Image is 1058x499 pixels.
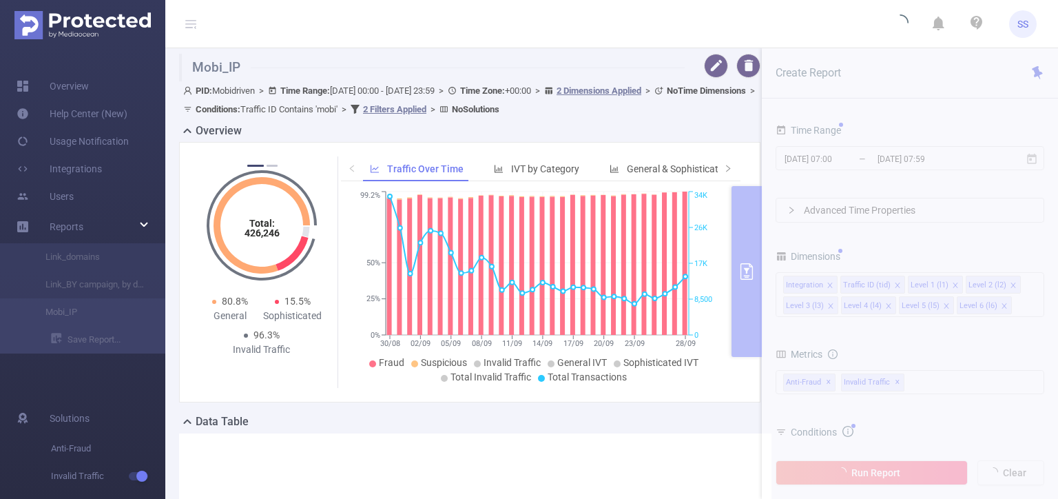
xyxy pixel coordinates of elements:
[627,163,799,174] span: General & Sophisticated IVT by Category
[50,221,83,232] span: Reports
[17,100,127,128] a: Help Center (New)
[196,123,242,139] h2: Overview
[892,14,909,34] i: icon: loading
[255,85,268,96] span: >
[371,331,380,340] tspan: 0%
[531,85,544,96] span: >
[51,462,165,490] span: Invalid Traffic
[244,227,279,238] tspan: 426,246
[694,192,707,201] tspan: 34K
[532,339,552,348] tspan: 14/09
[511,163,579,174] span: IVT by Category
[694,223,707,232] tspan: 26K
[17,155,102,183] a: Integrations
[199,309,262,323] div: General
[471,339,491,348] tspan: 08/09
[441,339,461,348] tspan: 05/09
[387,163,464,174] span: Traffic Over Time
[17,128,129,155] a: Usage Notification
[452,104,499,114] b: No Solutions
[724,164,732,172] i: icon: right
[183,86,196,95] i: icon: user
[196,104,338,114] span: Traffic ID Contains 'mobi'
[262,309,324,323] div: Sophisticated
[284,296,311,307] span: 15.5%
[51,435,165,462] span: Anti-Fraud
[557,85,641,96] u: 2 Dimensions Applied
[460,85,505,96] b: Time Zone:
[196,104,240,114] b: Conditions :
[694,295,712,304] tspan: 8,500
[17,72,89,100] a: Overview
[366,295,380,304] tspan: 25%
[379,357,404,368] span: Fraud
[624,339,644,348] tspan: 23/09
[450,371,531,383] span: Total Invalid Traffic
[360,192,380,201] tspan: 99.2%
[366,258,380,267] tspan: 50%
[370,164,380,174] i: icon: line-chart
[338,104,351,114] span: >
[17,183,74,210] a: Users
[623,357,698,368] span: Sophisticated IVT
[694,259,707,268] tspan: 17K
[50,213,83,241] a: Reports
[179,54,685,81] h1: Mobi_IP
[253,329,280,340] span: 96.3%
[494,164,504,174] i: icon: bar-chart
[502,339,522,348] tspan: 11/09
[380,339,400,348] tspan: 30/08
[435,85,448,96] span: >
[746,85,759,96] span: >
[196,414,249,430] h2: Data Table
[196,85,212,96] b: PID:
[50,405,90,432] span: Solutions
[563,339,583,348] tspan: 17/09
[267,165,278,167] button: 2
[247,165,264,167] button: 1
[348,164,356,172] i: icon: left
[230,343,293,357] div: Invalid Traffic
[484,357,541,368] span: Invalid Traffic
[675,339,695,348] tspan: 28/09
[548,371,627,383] span: Total Transactions
[557,357,607,368] span: General IVT
[667,85,746,96] b: No Time Dimensions
[183,85,759,114] span: Mobidriven [DATE] 00:00 - [DATE] 23:59 +00:00
[14,11,151,39] img: Protected Media
[421,357,467,368] span: Suspicious
[694,331,698,340] tspan: 0
[610,164,619,174] i: icon: bar-chart
[410,339,430,348] tspan: 02/09
[280,85,330,96] b: Time Range:
[426,104,439,114] span: >
[222,296,248,307] span: 80.8%
[249,218,274,229] tspan: Total:
[1017,10,1028,38] span: SS
[363,104,426,114] u: 2 Filters Applied
[641,85,654,96] span: >
[594,339,614,348] tspan: 20/09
